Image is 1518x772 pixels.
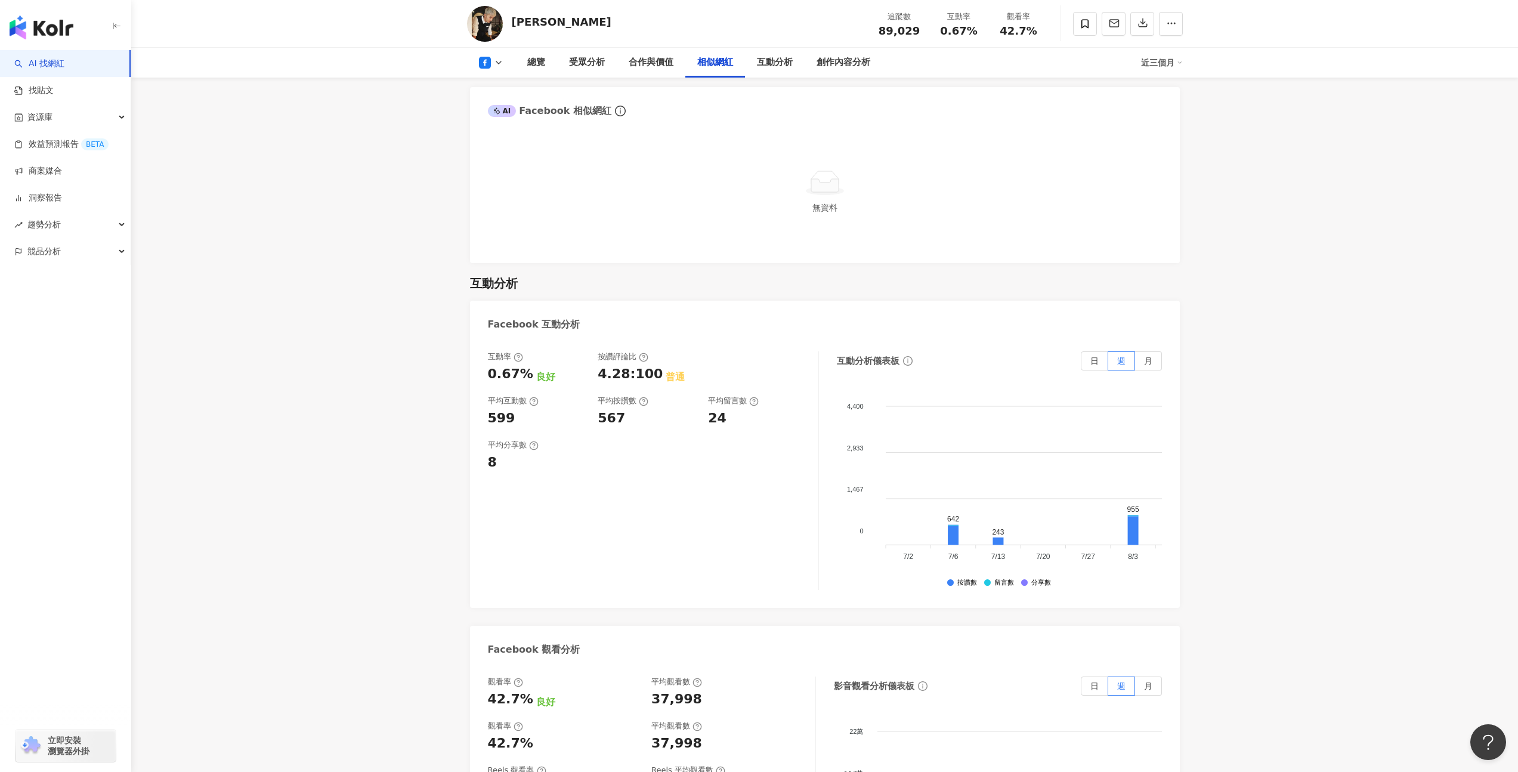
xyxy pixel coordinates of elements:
[834,680,914,693] div: 影音觀看分析儀表板
[1090,356,1099,366] span: 日
[14,138,109,150] a: 效益預測報告BETA
[569,55,605,70] div: 受眾分析
[817,55,870,70] div: 創作內容分析
[1144,356,1152,366] span: 月
[916,680,929,693] span: info-circle
[488,104,612,118] div: Facebook 相似網紅
[901,354,914,368] span: info-circle
[991,552,1006,561] tspan: 7/13
[27,238,61,265] span: 競品分析
[849,728,863,735] tspan: 22萬
[527,55,545,70] div: 總覽
[488,105,517,117] div: AI
[812,203,837,212] span: 無資料
[488,690,533,709] div: 42.7%
[1141,53,1183,72] div: 近三個月
[14,221,23,229] span: rise
[757,55,793,70] div: 互動分析
[488,721,523,731] div: 觀看率
[14,192,62,204] a: 洞察報告
[14,85,54,97] a: 找貼文
[847,403,864,410] tspan: 4,400
[877,11,922,23] div: 追蹤數
[48,735,89,756] span: 立即安裝 瀏覽器外掛
[847,486,864,493] tspan: 1,467
[488,409,515,428] div: 599
[598,351,648,362] div: 按讚評論比
[651,690,702,709] div: 37,998
[488,643,580,656] div: Facebook 觀看分析
[879,24,920,37] span: 89,029
[19,736,42,755] img: chrome extension
[467,6,503,42] img: KOL Avatar
[488,365,533,384] div: 0.67%
[488,440,539,450] div: 平均分享數
[994,579,1014,587] div: 留言數
[903,552,913,561] tspan: 7/2
[536,696,555,709] div: 良好
[629,55,673,70] div: 合作與價值
[1036,552,1050,561] tspan: 7/20
[488,677,523,687] div: 觀看率
[847,444,864,452] tspan: 2,933
[948,552,959,561] tspan: 7/6
[651,677,702,687] div: 平均觀看數
[488,318,580,331] div: Facebook 互動分析
[27,104,52,131] span: 資源庫
[1000,25,1037,37] span: 42.7%
[488,453,497,472] div: 8
[1144,681,1152,691] span: 月
[1128,552,1138,561] tspan: 8/3
[27,211,61,238] span: 趨勢分析
[488,351,523,362] div: 互動率
[697,55,733,70] div: 相似網紅
[837,355,899,368] div: 互動分析儀表板
[598,396,648,406] div: 平均按讚數
[860,527,863,535] tspan: 0
[10,16,73,39] img: logo
[708,409,726,428] div: 24
[598,365,663,384] div: 4.28:100
[666,370,685,384] div: 普通
[1031,579,1051,587] div: 分享數
[1117,356,1126,366] span: 週
[936,11,982,23] div: 互動率
[14,165,62,177] a: 商案媒合
[488,396,539,406] div: 平均互動數
[16,730,116,762] a: chrome extension立即安裝 瀏覽器外掛
[613,104,627,118] span: info-circle
[1117,681,1126,691] span: 週
[512,14,611,29] div: [PERSON_NAME]
[1081,552,1096,561] tspan: 7/27
[1470,724,1506,760] iframe: Help Scout Beacon - Open
[14,58,64,70] a: searchAI 找網紅
[651,721,702,731] div: 平均觀看數
[708,396,759,406] div: 平均留言數
[940,25,977,37] span: 0.67%
[651,734,702,753] div: 37,998
[996,11,1041,23] div: 觀看率
[598,409,625,428] div: 567
[470,275,518,292] div: 互動分析
[957,579,977,587] div: 按讚數
[536,370,555,384] div: 良好
[488,734,533,753] div: 42.7%
[1090,681,1099,691] span: 日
